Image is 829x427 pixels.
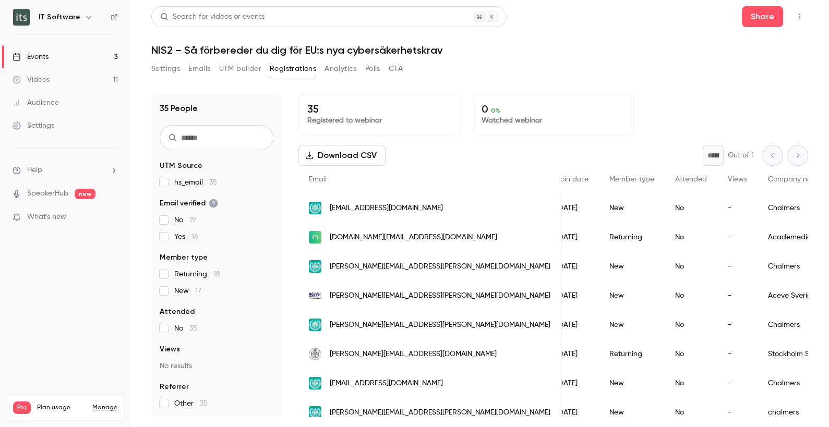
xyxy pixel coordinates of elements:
[717,193,758,223] div: -
[39,12,80,22] h6: IT Software
[13,165,118,176] li: help-dropdown-opener
[482,103,626,115] p: 0
[546,339,599,369] div: [DATE]
[270,60,316,77] button: Registrations
[174,215,196,225] span: No
[195,287,201,295] span: 17
[546,193,599,223] div: [DATE]
[330,232,497,243] span: [DOMAIN_NAME][EMAIL_ADDRESS][DOMAIN_NAME]
[189,325,197,332] span: 35
[365,60,380,77] button: Polls
[717,369,758,398] div: -
[27,188,68,199] a: SpeakerHub
[160,252,208,263] span: Member type
[665,310,717,339] div: No
[665,281,717,310] div: No
[200,400,208,407] span: 35
[298,145,386,166] button: Download CSV
[556,176,588,183] span: Join date
[174,177,217,188] span: hs_email
[330,203,443,214] span: [EMAIL_ADDRESS][DOMAIN_NAME]
[174,286,201,296] span: New
[599,339,665,369] div: Returning
[728,176,747,183] span: Views
[209,179,217,186] span: 35
[191,233,198,240] span: 16
[309,176,327,183] span: Email
[717,223,758,252] div: -
[742,6,783,27] button: Share
[13,97,59,108] div: Audience
[151,60,180,77] button: Settings
[482,115,626,126] p: Watched webinar
[325,60,357,77] button: Analytics
[309,406,321,419] img: chalmers.se
[309,231,321,243] img: academedia.se
[309,289,321,302] img: aceve.com
[189,216,196,224] span: 19
[174,323,197,334] span: No
[717,339,758,369] div: -
[330,407,550,418] span: [PERSON_NAME][EMAIL_ADDRESS][PERSON_NAME][DOMAIN_NAME]
[599,369,665,398] div: New
[389,60,403,77] button: CTA
[599,252,665,281] div: New
[160,161,202,171] span: UTM Source
[92,404,117,412] a: Manage
[330,349,497,360] span: [PERSON_NAME][EMAIL_ADDRESS][DOMAIN_NAME]
[665,339,717,369] div: No
[546,252,599,281] div: [DATE]
[174,398,208,409] span: Other
[13,9,30,26] img: IT Software
[160,198,218,209] span: Email verified
[717,398,758,427] div: -
[546,398,599,427] div: [DATE]
[160,161,273,409] section: facet-groups
[546,369,599,398] div: [DATE]
[151,44,808,56] h1: NIS2 – Så förbereder du dig för EU:s nya cybersäkerhetskrav
[105,213,118,222] iframe: Noticeable Trigger
[717,310,758,339] div: -
[309,202,321,214] img: chalmers.se
[599,310,665,339] div: New
[213,271,220,278] span: 18
[717,252,758,281] div: -
[174,231,198,242] span: Yes
[13,75,50,85] div: Videos
[728,150,754,161] p: Out of 1
[665,369,717,398] div: No
[330,290,550,301] span: [PERSON_NAME][EMAIL_ADDRESS][PERSON_NAME][DOMAIN_NAME]
[665,252,717,281] div: No
[665,398,717,427] div: No
[546,310,599,339] div: [DATE]
[219,60,261,77] button: UTM builder
[609,176,654,183] span: Member type
[675,176,707,183] span: Attended
[13,120,54,131] div: Settings
[309,377,321,389] img: chalmers.se
[27,165,42,176] span: Help
[160,11,265,22] div: Search for videos or events
[599,281,665,310] div: New
[160,102,198,115] h1: 35 People
[307,103,451,115] p: 35
[665,193,717,223] div: No
[491,107,500,114] span: 0 %
[13,52,49,62] div: Events
[160,361,273,371] p: No results
[75,189,95,199] span: new
[188,60,210,77] button: Emails
[309,348,321,360] img: hhs.se
[599,193,665,223] div: New
[768,176,822,183] span: Company name
[330,378,443,389] span: [EMAIL_ADDRESS][DOMAIN_NAME]
[160,344,180,355] span: Views
[599,398,665,427] div: New
[13,401,31,414] span: Pro
[546,223,599,252] div: [DATE]
[330,320,550,331] span: [PERSON_NAME][EMAIL_ADDRESS][PERSON_NAME][DOMAIN_NAME]
[717,281,758,310] div: -
[309,260,321,273] img: chalmers.se
[307,115,451,126] p: Registered to webinar
[330,261,550,272] span: [PERSON_NAME][EMAIL_ADDRESS][PERSON_NAME][DOMAIN_NAME]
